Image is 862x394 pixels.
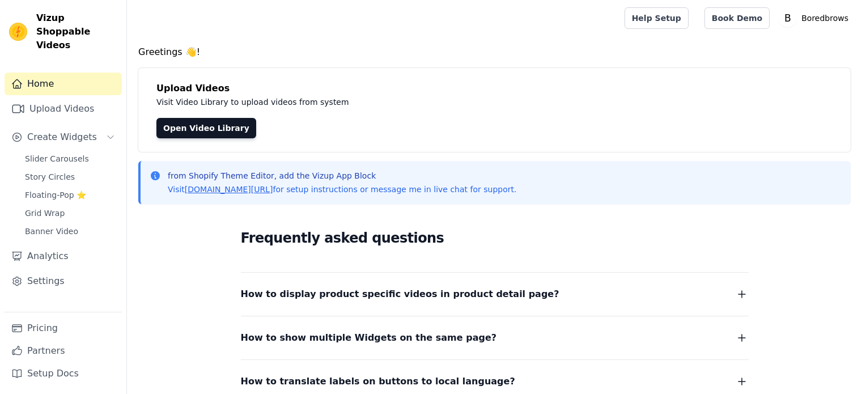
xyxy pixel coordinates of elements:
[25,226,78,237] span: Banner Video
[241,330,497,346] span: How to show multiple Widgets on the same page?
[25,171,75,183] span: Story Circles
[779,8,853,28] button: B Boredbrows
[241,330,749,346] button: How to show multiple Widgets on the same page?
[138,45,851,59] h4: Greetings 👋!
[25,189,86,201] span: Floating-Pop ⭐
[168,184,516,195] p: Visit for setup instructions or message me in live chat for support.
[5,362,122,385] a: Setup Docs
[241,227,749,249] h2: Frequently asked questions
[241,374,749,389] button: How to translate labels on buttons to local language?
[5,245,122,268] a: Analytics
[185,185,273,194] a: [DOMAIN_NAME][URL]
[25,153,89,164] span: Slider Carousels
[18,205,122,221] a: Grid Wrap
[36,11,117,52] span: Vizup Shoppable Videos
[784,12,791,24] text: B
[5,98,122,120] a: Upload Videos
[241,286,749,302] button: How to display product specific videos in product detail page?
[5,73,122,95] a: Home
[27,130,97,144] span: Create Widgets
[18,151,122,167] a: Slider Carousels
[25,207,65,219] span: Grid Wrap
[156,82,833,95] h4: Upload Videos
[625,7,689,29] a: Help Setup
[241,374,515,389] span: How to translate labels on buttons to local language?
[156,95,664,109] p: Visit Video Library to upload videos from system
[5,270,122,293] a: Settings
[704,7,770,29] a: Book Demo
[797,8,853,28] p: Boredbrows
[5,126,122,149] button: Create Widgets
[18,187,122,203] a: Floating-Pop ⭐
[9,23,27,41] img: Vizup
[5,340,122,362] a: Partners
[5,317,122,340] a: Pricing
[241,286,559,302] span: How to display product specific videos in product detail page?
[18,223,122,239] a: Banner Video
[156,118,256,138] a: Open Video Library
[18,169,122,185] a: Story Circles
[168,170,516,181] p: from Shopify Theme Editor, add the Vizup App Block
